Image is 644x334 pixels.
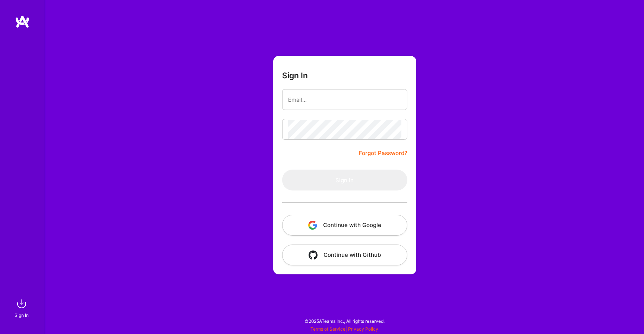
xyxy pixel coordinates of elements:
[308,221,317,230] img: icon
[15,311,29,319] div: Sign In
[15,15,30,28] img: logo
[282,215,407,236] button: Continue with Google
[348,326,378,332] a: Privacy Policy
[359,149,407,158] a: Forgot Password?
[282,170,407,190] button: Sign In
[282,245,407,265] button: Continue with Github
[309,250,318,259] img: icon
[16,296,29,319] a: sign inSign In
[310,326,378,332] span: |
[45,312,644,330] div: © 2025 ATeams Inc., All rights reserved.
[282,71,308,80] h3: Sign In
[310,326,345,332] a: Terms of Service
[14,296,29,311] img: sign in
[288,90,401,109] input: overall type: EMAIL_ADDRESS server type: EMAIL_ADDRESS heuristic type: UNKNOWN_TYPE label: Email....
